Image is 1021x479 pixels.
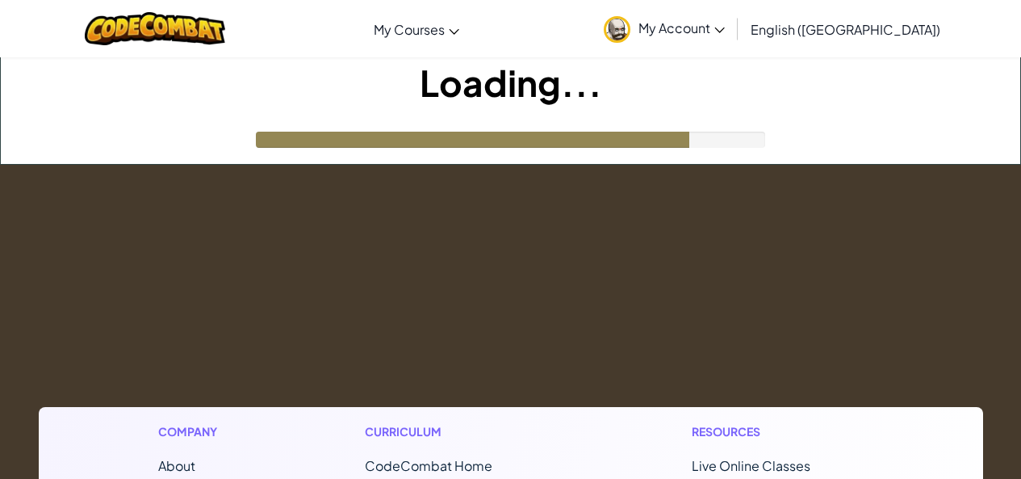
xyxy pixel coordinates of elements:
span: My Account [638,19,725,36]
a: Live Online Classes [692,457,810,474]
span: My Courses [374,21,445,38]
a: My Courses [366,7,467,51]
h1: Resources [692,423,864,440]
h1: Company [158,423,233,440]
h1: Loading... [1,57,1020,107]
img: CodeCombat logo [85,12,226,45]
img: avatar [604,16,630,43]
a: About [158,457,195,474]
a: My Account [596,3,733,54]
a: English ([GEOGRAPHIC_DATA]) [743,7,948,51]
span: CodeCombat Home [365,457,492,474]
span: English ([GEOGRAPHIC_DATA]) [751,21,940,38]
h1: Curriculum [365,423,560,440]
